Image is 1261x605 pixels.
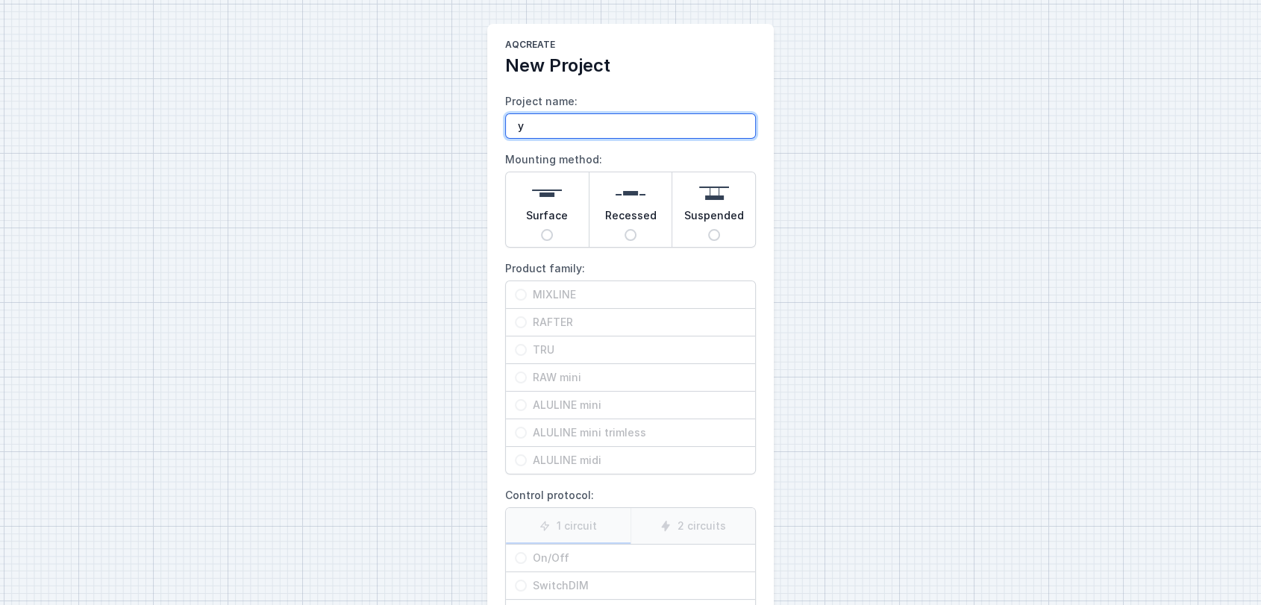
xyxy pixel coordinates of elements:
[625,229,636,241] input: Recessed
[616,178,645,208] img: recessed.svg
[605,208,657,229] span: Recessed
[541,229,553,241] input: Surface
[708,229,720,241] input: Suspended
[526,208,568,229] span: Surface
[505,90,756,139] label: Project name:
[505,113,756,139] input: Project name:
[505,148,756,248] label: Mounting method:
[684,208,744,229] span: Suspended
[505,54,756,78] h2: New Project
[505,257,756,474] label: Product family:
[532,178,562,208] img: surface.svg
[699,178,729,208] img: suspended.svg
[505,39,756,54] h1: AQcreate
